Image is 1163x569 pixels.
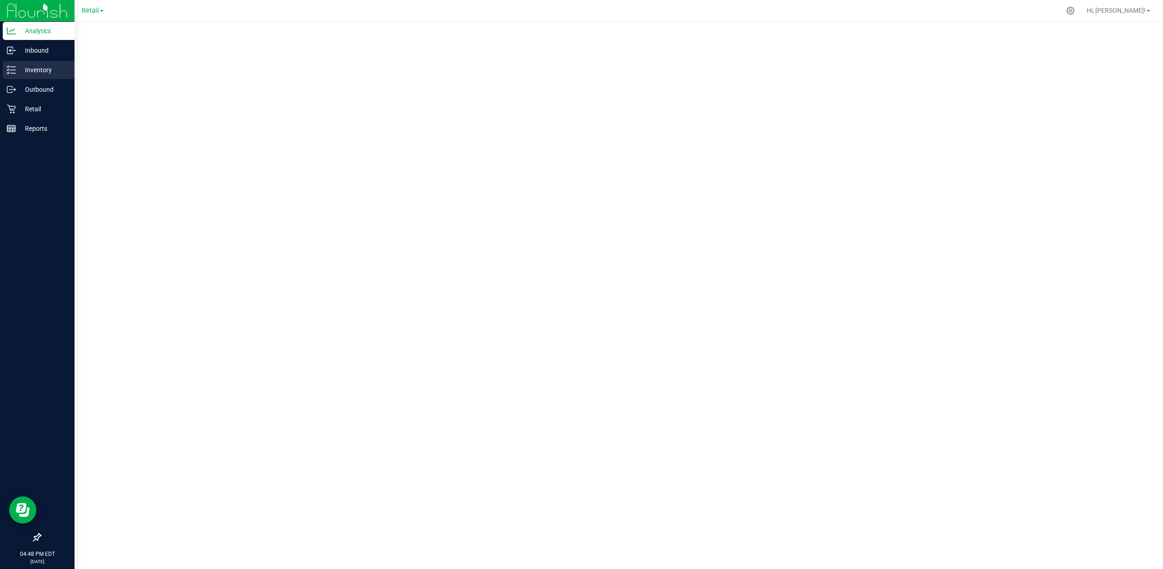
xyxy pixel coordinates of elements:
p: Reports [16,123,70,134]
p: [DATE] [4,558,70,565]
inline-svg: Outbound [7,85,16,94]
iframe: Resource center [9,496,36,524]
span: Hi, [PERSON_NAME]! [1087,7,1146,14]
p: Inbound [16,45,70,56]
inline-svg: Inventory [7,65,16,74]
inline-svg: Analytics [7,26,16,35]
inline-svg: Retail [7,104,16,114]
p: 04:48 PM EDT [4,550,70,558]
p: Outbound [16,84,70,95]
inline-svg: Inbound [7,46,16,55]
span: Retail [82,7,99,15]
div: Manage settings [1065,6,1076,15]
p: Inventory [16,64,70,75]
inline-svg: Reports [7,124,16,133]
p: Retail [16,104,70,114]
p: Analytics [16,25,70,36]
